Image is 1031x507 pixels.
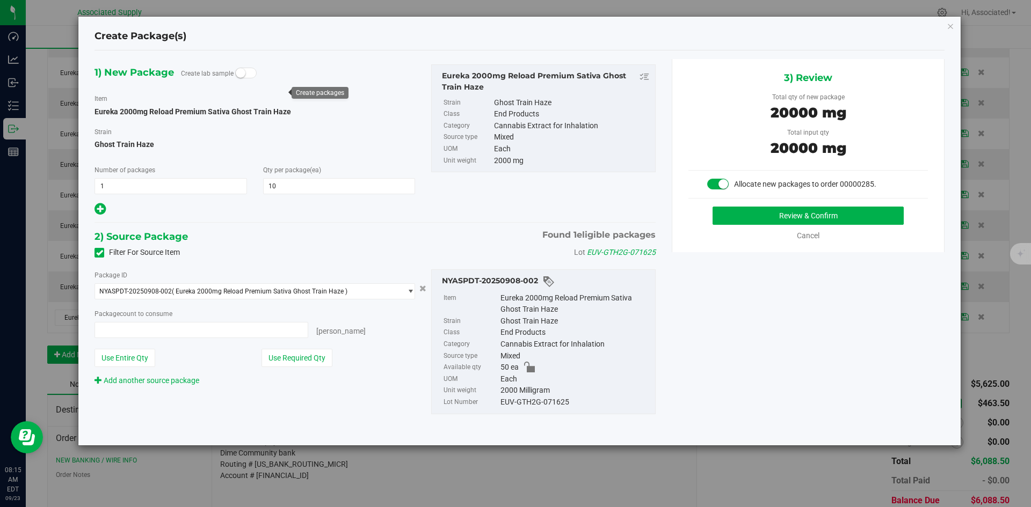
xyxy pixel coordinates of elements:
span: 2) Source Package [95,229,188,245]
a: Cancel [797,231,819,240]
div: Eureka 2000mg Reload Premium Sativa Ghost Train Haze [500,292,650,315]
span: (ea) [310,166,321,174]
label: Source type [444,131,492,143]
label: Available qty [444,362,498,373]
label: Lot Number [444,396,498,408]
button: Review & Confirm [713,207,904,225]
div: Eureka 2000mg Reload Premium Sativa Ghost Train Haze [442,70,650,93]
div: Cannabis Extract for Inhalation [500,339,650,350]
span: 20000 mg [771,104,846,121]
div: Ghost Train Haze [500,315,650,327]
span: 50 ea [500,362,519,373]
label: Source type [444,350,498,362]
div: Mixed [500,350,650,362]
span: [PERSON_NAME] [316,327,366,335]
div: EUV-GTH2G-071625 [500,396,650,408]
span: 1 [573,230,577,240]
div: Create packages [296,89,344,97]
label: Strain [95,127,112,137]
span: Total qty of new package [772,93,845,101]
span: Allocate new packages to order 00000285. [734,180,876,188]
label: Create lab sample [181,65,234,82]
span: Found eligible packages [542,229,656,241]
span: Number of packages [95,166,155,174]
span: Package to consume [95,310,172,318]
label: Category [444,339,498,350]
button: Use Entire Qty [95,349,155,367]
h4: Create Package(s) [95,30,186,43]
div: End Products [494,108,650,120]
span: EUV-GTH2G-071625 [587,248,656,256]
label: Strain [444,97,492,109]
label: Category [444,120,492,132]
label: Filter For Source Item [95,247,180,258]
label: Unit weight [444,385,498,396]
span: Package ID [95,271,127,279]
label: UOM [444,373,498,385]
label: Item [444,292,498,315]
div: Ghost Train Haze [494,97,650,109]
label: Strain [444,315,498,327]
label: Class [444,108,492,120]
label: UOM [444,143,492,155]
div: Cannabis Extract for Inhalation [494,120,650,132]
div: Mixed [494,131,650,143]
label: Class [444,327,498,339]
a: Add another source package [95,376,199,385]
span: Qty per package [263,166,321,174]
span: Total input qty [787,129,829,136]
input: 1 [95,179,246,194]
span: 3) Review [784,70,832,86]
span: Lot [574,248,585,256]
div: 2000 Milligram [500,385,650,396]
button: Cancel button [416,281,430,296]
div: End Products [500,327,650,339]
div: NYASPDT-20250908-002 [442,275,650,288]
div: Each [494,143,650,155]
span: 20000 mg [771,139,846,157]
div: Each [500,373,650,385]
span: count [120,310,136,318]
span: select [401,284,415,299]
span: 1) New Package [95,64,174,80]
iframe: Resource center [11,421,43,453]
span: Ghost Train Haze [95,136,415,152]
label: Unit weight [444,155,492,167]
span: Eureka 2000mg Reload Premium Sativa Ghost Train Haze [95,107,291,116]
span: ( Eureka 2000mg Reload Premium Sativa Ghost Train Haze ) [172,288,347,295]
input: 10 [264,179,415,194]
button: Use Required Qty [262,349,332,367]
span: NYASPDT-20250908-002 [99,288,172,295]
label: Item [95,94,107,104]
span: Add new output [95,207,106,215]
div: 2000 mg [494,155,650,167]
